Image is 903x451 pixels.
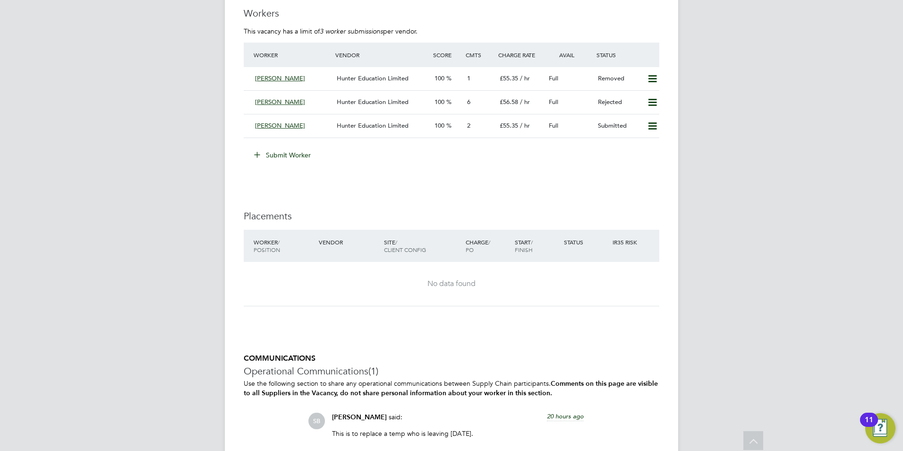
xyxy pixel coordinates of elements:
div: Rejected [594,95,643,110]
em: 3 worker submissions [320,27,383,35]
h3: Placements [244,210,659,222]
span: / PO [466,238,490,253]
span: Full [549,74,558,82]
h3: Workers [244,7,659,19]
div: Avail [545,46,594,63]
span: / hr [520,74,530,82]
div: Vendor [316,234,382,251]
b: Comments on this page are visible to all Suppliers in the Vacancy, do not share personal informat... [244,380,658,397]
span: SB [308,413,325,429]
span: 6 [467,98,470,106]
div: Site [382,234,463,258]
div: Worker [251,234,316,258]
p: This is to replace a temp who is leaving [DATE]. [332,429,584,438]
div: Removed [594,71,643,87]
div: Cmts [463,46,496,63]
div: 11 [865,420,873,432]
div: Status [562,234,611,251]
span: Full [549,121,558,130]
div: Submitted [594,118,643,134]
span: £56.58 [500,98,518,106]
div: Vendor [333,46,431,63]
span: 20 hours ago [547,412,584,420]
span: / Finish [515,238,533,253]
span: 100 [434,98,444,106]
div: Worker [251,46,333,63]
h5: COMMUNICATIONS [244,354,659,364]
span: said: [389,413,402,421]
div: Charge [463,234,512,258]
span: (1) [368,365,378,377]
span: [PERSON_NAME] [255,121,305,130]
h3: Operational Communications [244,365,659,377]
span: Hunter Education Limited [337,74,409,82]
span: [PERSON_NAME] [255,74,305,82]
span: / Client Config [384,238,426,253]
div: No data found [253,279,650,289]
div: Status [594,46,659,63]
div: Charge Rate [496,46,545,63]
div: IR35 Risk [610,234,643,251]
span: Hunter Education Limited [337,121,409,130]
span: 1 [467,74,470,82]
span: Hunter Education Limited [337,98,409,106]
p: Use the following section to share any operational communications between Supply Chain participants. [244,379,659,397]
button: Open Resource Center, 11 new notifications [865,413,895,443]
span: / hr [520,98,530,106]
div: Score [431,46,463,63]
span: [PERSON_NAME] [255,98,305,106]
span: 100 [434,74,444,82]
span: / Position [254,238,280,253]
button: Submit Worker [247,147,318,163]
span: 100 [434,121,444,130]
span: Full [549,98,558,106]
span: 2 [467,121,470,130]
span: £55.35 [500,121,518,130]
div: Start [512,234,562,258]
span: / hr [520,121,530,130]
span: £55.35 [500,74,518,82]
p: This vacancy has a limit of per vendor. [244,27,659,35]
span: [PERSON_NAME] [332,413,387,421]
